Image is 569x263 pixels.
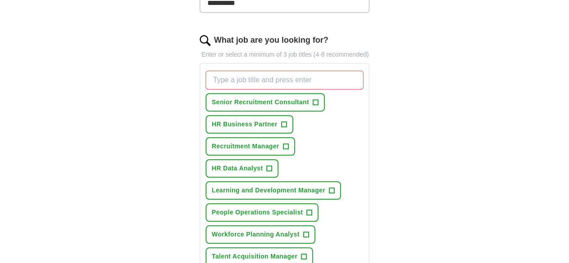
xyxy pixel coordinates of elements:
span: Talent Acquisition Manager [212,252,297,261]
button: Workforce Planning Analyst [206,225,315,244]
button: Recruitment Manager [206,137,295,156]
span: HR Business Partner [212,120,278,129]
img: search.png [200,35,211,46]
button: HR Data Analyst [206,159,279,178]
span: Workforce Planning Analyst [212,230,300,239]
span: Senior Recruitment Consultant [212,98,309,107]
span: Learning and Development Manager [212,186,325,195]
span: People Operations Specialist [212,208,303,217]
span: Recruitment Manager [212,142,279,151]
input: Type a job title and press enter [206,71,364,89]
button: Senior Recruitment Consultant [206,93,325,111]
button: Learning and Development Manager [206,181,341,200]
button: HR Business Partner [206,115,293,134]
p: Enter or select a minimum of 3 job titles (4-8 recommended) [200,50,370,59]
button: People Operations Specialist [206,203,319,222]
label: What job are you looking for? [214,34,328,46]
span: HR Data Analyst [212,164,263,173]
